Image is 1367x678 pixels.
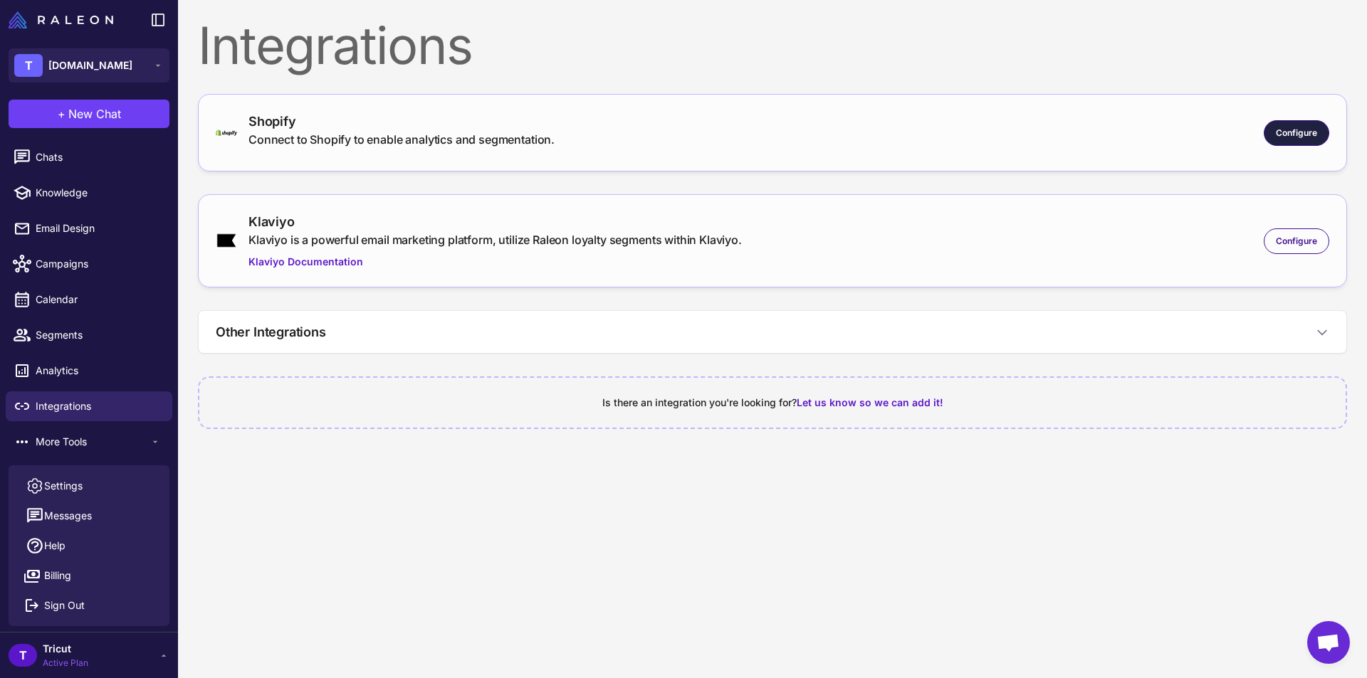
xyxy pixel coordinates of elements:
[36,327,161,343] span: Segments
[6,249,172,279] a: Campaigns
[36,292,161,307] span: Calendar
[9,11,113,28] img: Raleon Logo
[9,11,119,28] a: Raleon Logo
[14,531,164,561] a: Help
[36,185,161,201] span: Knowledge
[199,311,1346,353] button: Other Integrations
[14,54,43,77] div: T
[6,178,172,208] a: Knowledge
[44,508,92,524] span: Messages
[216,322,326,341] h3: Other Integrations
[9,100,169,128] button: +New Chat
[6,142,172,172] a: Chats
[248,112,555,131] div: Shopify
[58,105,66,122] span: +
[68,105,121,122] span: New Chat
[216,233,237,248] img: klaviyo.png
[216,129,237,136] img: shopify-logo-primary-logo-456baa801ee66a0a435671082365958316831c9960c480451dd0330bcdae304f.svg
[198,20,1347,71] div: Integrations
[797,396,943,408] span: Let us know so we can add it!
[43,657,88,669] span: Active Plan
[216,395,1329,410] div: Is there an integration you're looking for?
[36,256,161,272] span: Campaigns
[248,131,555,148] div: Connect to Shopify to enable analytics and segmentation.
[248,212,742,231] div: Klaviyo
[44,598,85,613] span: Sign Out
[44,478,83,494] span: Settings
[36,398,161,414] span: Integrations
[43,641,88,657] span: Tricut
[1276,235,1317,248] span: Configure
[36,221,161,236] span: Email Design
[36,363,161,378] span: Analytics
[36,434,150,450] span: More Tools
[6,213,172,243] a: Email Design
[14,590,164,620] button: Sign Out
[44,568,71,583] span: Billing
[1276,127,1317,139] span: Configure
[6,391,172,421] a: Integrations
[44,538,66,553] span: Help
[6,320,172,350] a: Segments
[14,501,164,531] button: Messages
[248,254,742,270] a: Klaviyo Documentation
[6,356,172,386] a: Analytics
[6,285,172,314] a: Calendar
[9,48,169,83] button: T[DOMAIN_NAME]
[36,149,161,165] span: Chats
[1307,621,1350,664] div: Open chat
[9,644,37,667] div: T
[248,231,742,248] div: Klaviyo is a powerful email marketing platform, utilize Raleon loyalty segments within Klaviyo.
[48,58,132,73] span: [DOMAIN_NAME]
